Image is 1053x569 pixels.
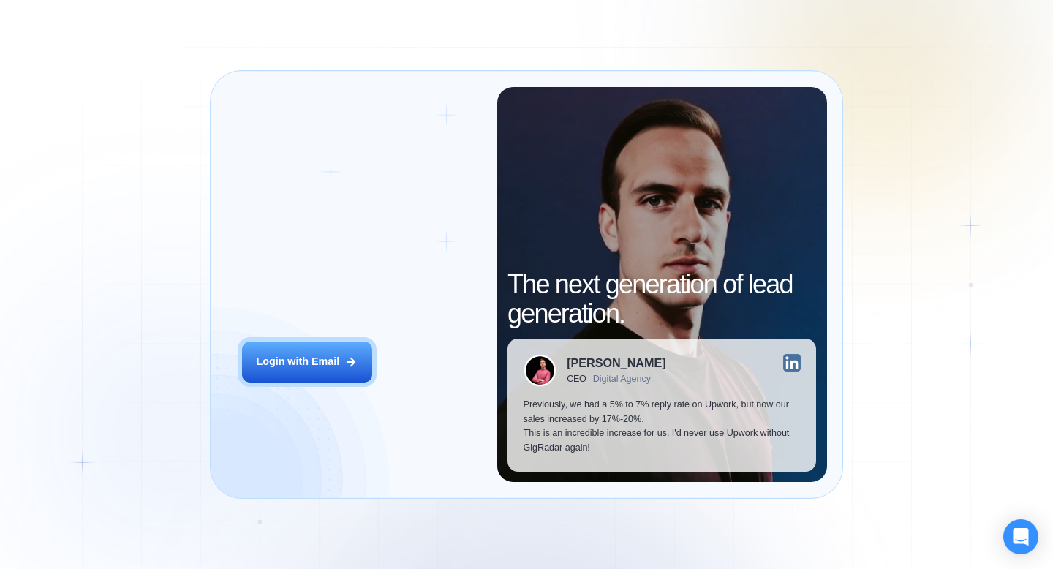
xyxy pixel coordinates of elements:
[242,342,372,383] button: Login with Email
[256,355,339,369] div: Login with Email
[507,270,816,328] h2: The next generation of lead generation.
[567,374,586,384] div: CEO
[1003,519,1038,554] div: Open Intercom Messenger
[524,398,801,456] p: Previously, we had a 5% to 7% reply rate on Upwork, but now our sales increased by 17%-20%. This ...
[593,374,651,384] div: Digital Agency
[567,357,665,369] div: [PERSON_NAME]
